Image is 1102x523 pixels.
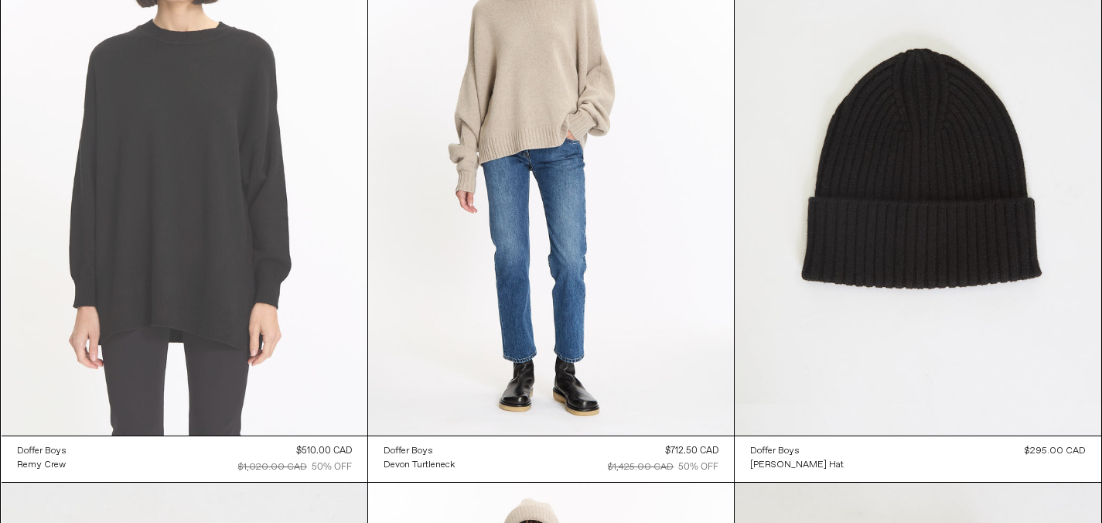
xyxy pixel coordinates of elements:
a: Devon Turtleneck [384,458,455,472]
a: Doffer Boys [750,444,844,458]
div: $712.50 CAD [665,444,718,458]
div: 50% OFF [678,460,718,474]
a: [PERSON_NAME] Hat [750,458,844,472]
a: Remy Crew [17,458,67,472]
div: Devon Turtleneck [384,459,455,472]
a: Doffer Boys [384,444,455,458]
div: Doffer Boys [384,445,433,458]
div: Remy Crew [17,459,66,472]
div: $295.00 CAD [1025,444,1086,458]
div: Doffer Boys [17,445,67,458]
a: Doffer Boys [17,444,67,458]
div: $1,425.00 CAD [608,460,674,474]
div: $1,020.00 CAD [238,460,307,474]
div: 50% OFF [312,460,352,474]
div: Doffer Boys [750,445,800,458]
div: [PERSON_NAME] Hat [750,459,844,472]
div: $510.00 CAD [296,444,352,458]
